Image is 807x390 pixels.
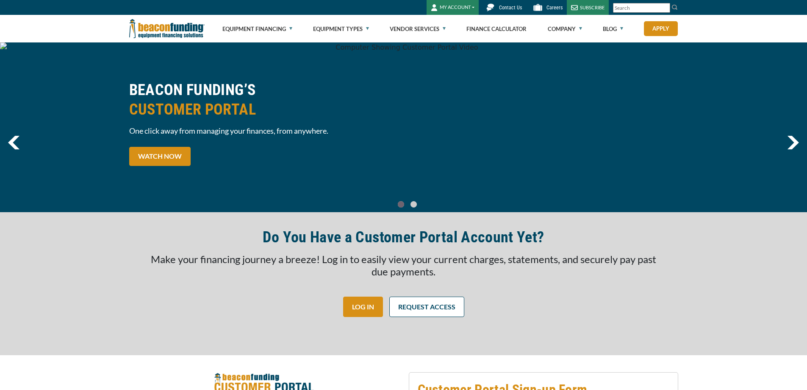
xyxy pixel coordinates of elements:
img: Beacon Funding Corporation logo [129,15,205,42]
a: Equipment Types [313,15,369,42]
a: Finance Calculator [466,15,527,42]
span: Make your financing journey a breeze! Log in to easily view your current charges, statements, and... [151,253,656,278]
a: Apply [644,21,678,36]
span: CUSTOMER PORTAL [129,100,399,119]
span: Careers [546,5,563,11]
a: WATCH NOW [129,147,191,166]
img: Right Navigator [787,136,799,149]
a: REQUEST ACCESS [389,297,464,317]
a: Company [548,15,582,42]
a: Vendor Services [390,15,446,42]
h2: BEACON FUNDING’S [129,80,399,119]
h2: Do You Have a Customer Portal Account Yet? [263,227,544,247]
a: previous [8,136,19,149]
a: Go To Slide 1 [409,201,419,208]
input: Search [613,3,670,13]
a: next [787,136,799,149]
a: LOG IN [343,297,383,317]
a: Go To Slide 0 [396,201,406,208]
a: Equipment Financing [222,15,292,42]
img: Left Navigator [8,136,19,149]
span: Contact Us [499,5,522,11]
a: Blog [603,15,623,42]
span: One click away from managing your finances, from anywhere. [129,126,399,136]
a: Clear search text [661,5,668,11]
img: Search [671,4,678,11]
